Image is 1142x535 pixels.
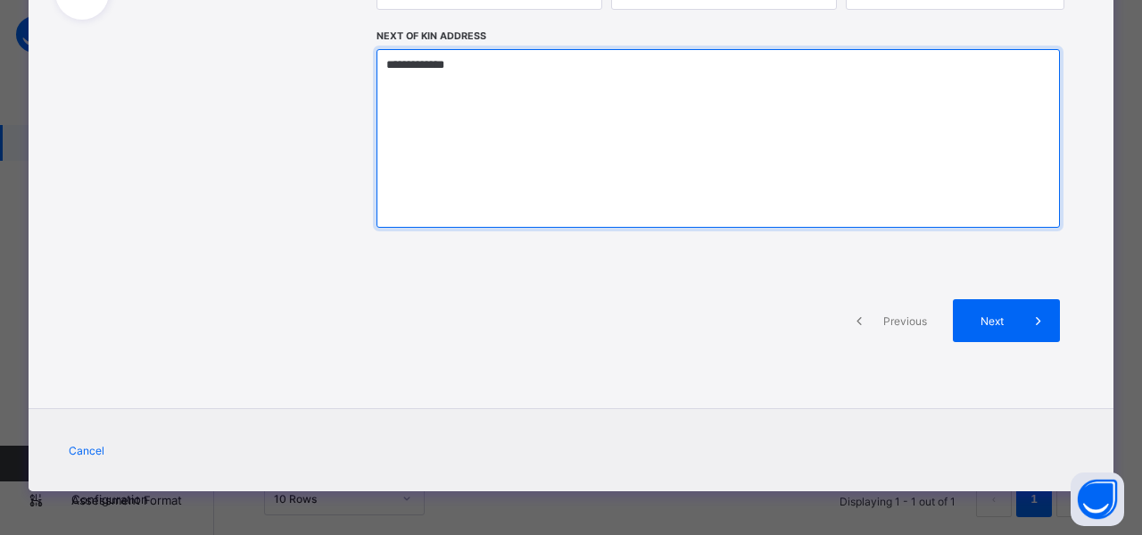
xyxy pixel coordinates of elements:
[1071,472,1124,526] button: Open asap
[966,314,1017,328] span: Next
[881,314,930,328] span: Previous
[377,30,486,42] label: Next of Kin Address
[69,444,104,457] span: Cancel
